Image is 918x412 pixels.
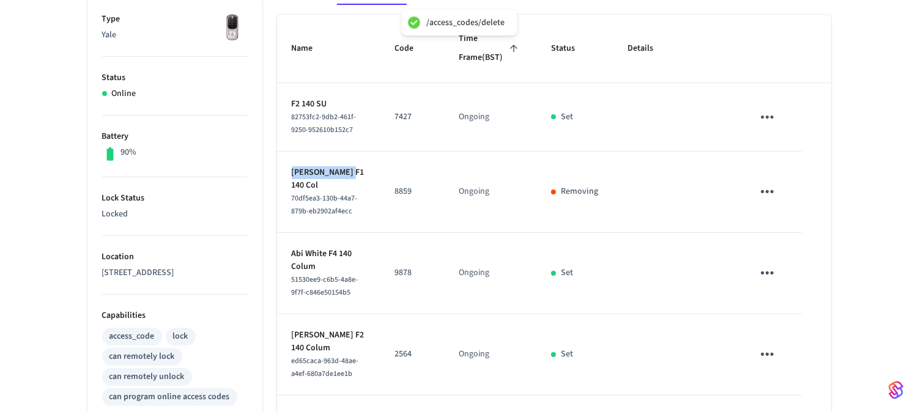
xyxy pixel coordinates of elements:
[109,330,155,343] div: access_code
[627,39,669,58] span: Details
[102,130,248,143] p: Battery
[444,152,537,233] td: Ongoing
[551,39,591,58] span: Status
[426,17,505,28] div: /access_codes/delete
[292,98,365,111] p: F2 140 SU
[173,330,188,343] div: lock
[102,192,248,205] p: Lock Status
[561,185,598,198] p: Removing
[102,72,248,84] p: Status
[102,208,248,221] p: Locked
[109,350,175,363] div: can remotely lock
[292,329,365,355] p: [PERSON_NAME] F2 140 Colum
[444,83,537,152] td: Ongoing
[292,193,358,216] span: 70df5ea3-130b-44a7-879b-eb2902af4ecc
[292,39,329,58] span: Name
[102,29,248,42] p: Yale
[112,87,136,100] p: Online
[889,380,903,400] img: SeamLogoGradient.69752ec5.svg
[292,248,365,273] p: Abi White F4 140 Colum
[120,146,136,159] p: 90%
[444,233,537,314] td: Ongoing
[102,251,248,263] p: Location
[394,185,429,198] p: 8859
[394,39,429,58] span: Code
[102,13,248,26] p: Type
[109,391,230,403] div: can program online access codes
[292,166,365,192] p: [PERSON_NAME] F1 140 Col
[292,274,358,298] span: 51530ee9-c6b5-4a8e-9f7f-c846e50154b5
[561,348,573,361] p: Set
[394,267,429,279] p: 9878
[459,29,522,68] span: Time Frame(BST)
[102,267,248,279] p: [STREET_ADDRESS]
[292,356,359,379] span: ed65caca-963d-48ae-a4ef-680a7de1ee1b
[561,111,573,123] p: Set
[102,309,248,322] p: Capabilities
[292,112,357,135] span: 82753fc2-9db2-461f-9250-952610b152c7
[217,13,248,43] img: Yale Assure Touchscreen Wifi Smart Lock, Satin Nickel, Front
[561,267,573,279] p: Set
[109,370,185,383] div: can remotely unlock
[394,348,429,361] p: 2564
[394,111,429,123] p: 7427
[444,314,537,395] td: Ongoing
